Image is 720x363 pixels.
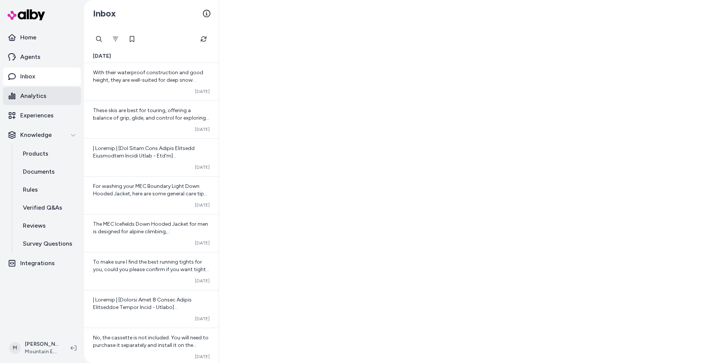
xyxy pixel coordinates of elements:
span: To make sure I find the best running tights for you, could you please confirm if you want tights ... [93,259,210,295]
p: Knowledge [20,130,52,139]
a: Experiences [3,106,81,124]
a: Inbox [3,67,81,85]
a: Agents [3,48,81,66]
span: [DATE] [195,164,210,170]
button: Filter [108,31,123,46]
a: Home [3,28,81,46]
button: Knowledge [3,126,81,144]
span: No, the cassette is not included. You will need to purchase it separately and install it on the t... [93,334,208,356]
p: Products [23,149,48,158]
p: Documents [23,167,55,176]
span: These skis are best for touring, offering a balance of grip, glide, and control for exploring gro... [93,107,209,129]
span: M [9,342,21,354]
a: To make sure I find the best running tights for you, could you please confirm if you want tights ... [84,252,219,290]
p: [PERSON_NAME] [25,340,58,348]
a: The MEC Icefields Down Hooded Jacket for men is designed for alpine climbing, [MEDICAL_DATA], bac... [84,214,219,252]
span: Mountain Equipment Company [25,348,58,355]
p: Rules [23,185,38,194]
a: Documents [15,163,81,181]
span: [DATE] [195,202,210,208]
span: [DATE] [93,52,111,60]
p: Agents [20,52,40,61]
p: Experiences [20,111,54,120]
a: These skis are best for touring, offering a balance of grip, glide, and control for exploring gro... [84,100,219,138]
p: Inbox [20,72,35,81]
a: Rules [15,181,81,199]
span: With their waterproof construction and good height, they are well-suited for deep snow conditions. [93,69,203,91]
a: | Loremip | [Dolorsi Amet 8 Consec Adipis Elitseddoe Tempor Incid - Utlabo](etdol://mag.ali.en/ad... [84,290,219,328]
span: [DATE] [195,278,210,284]
p: Verified Q&As [23,203,62,212]
a: For washing your MEC Boundary Light Down Hooded Jacket, here are some general care tips to keep i... [84,176,219,214]
h2: Inbox [93,8,116,19]
span: [DATE] [195,126,210,132]
a: Integrations [3,254,81,272]
a: Analytics [3,87,81,105]
a: | Loremip | [Dol Sitam Cons Adipis Elitsedd Eiusmodtem Incidi Utlab - Etd'm](aliqu://eni.adm.ve/q... [84,138,219,176]
span: The MEC Icefields Down Hooded Jacket for men is designed for alpine climbing, [MEDICAL_DATA], bac... [93,221,209,355]
a: Products [15,145,81,163]
p: Reviews [23,221,46,230]
img: alby Logo [7,9,45,20]
a: With their waterproof construction and good height, they are well-suited for deep snow conditions... [84,63,219,100]
span: [DATE] [195,354,210,360]
button: Refresh [196,31,211,46]
p: Survey Questions [23,239,72,248]
p: Analytics [20,91,46,100]
span: [DATE] [195,88,210,94]
p: Integrations [20,259,55,268]
p: Home [20,33,36,42]
a: Reviews [15,217,81,235]
a: Survey Questions [15,235,81,253]
span: For washing your MEC Boundary Light Down Hooded Jacket, here are some general care tips to keep i... [93,183,209,309]
button: M[PERSON_NAME]Mountain Equipment Company [4,336,64,360]
span: [DATE] [195,316,210,322]
span: [DATE] [195,240,210,246]
a: Verified Q&As [15,199,81,217]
